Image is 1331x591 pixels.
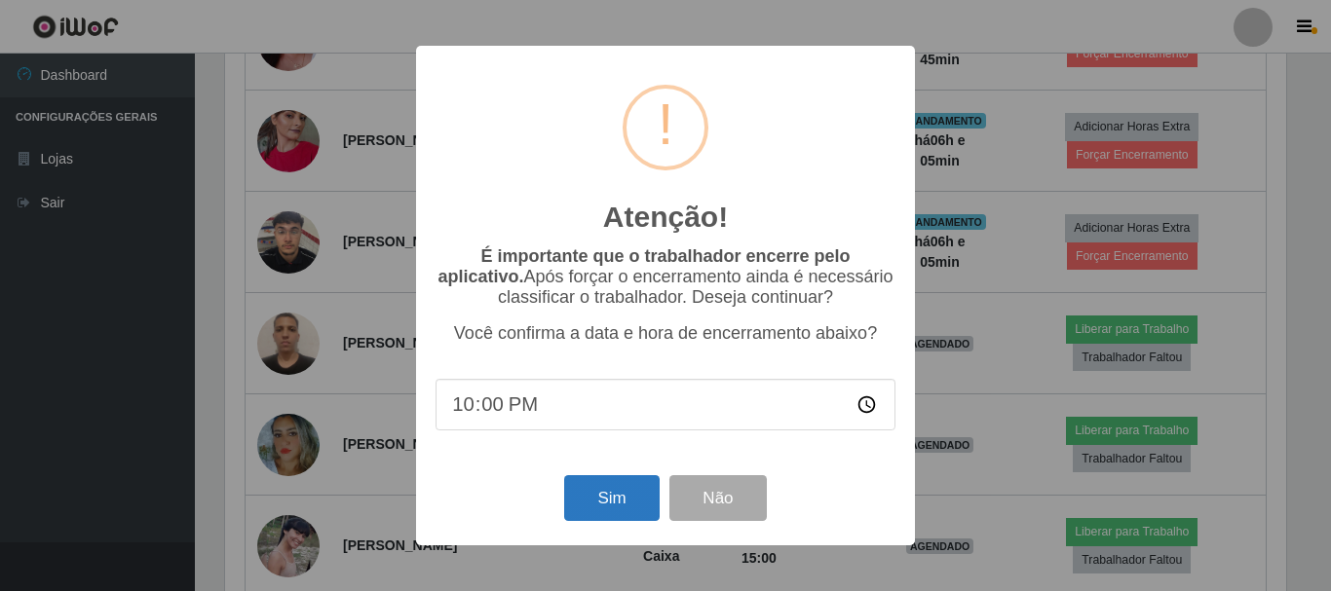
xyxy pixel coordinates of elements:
[564,475,659,521] button: Sim
[669,475,766,521] button: Não
[603,200,728,235] h2: Atenção!
[436,246,895,308] p: Após forçar o encerramento ainda é necessário classificar o trabalhador. Deseja continuar?
[437,246,850,286] b: É importante que o trabalhador encerre pelo aplicativo.
[436,323,895,344] p: Você confirma a data e hora de encerramento abaixo?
